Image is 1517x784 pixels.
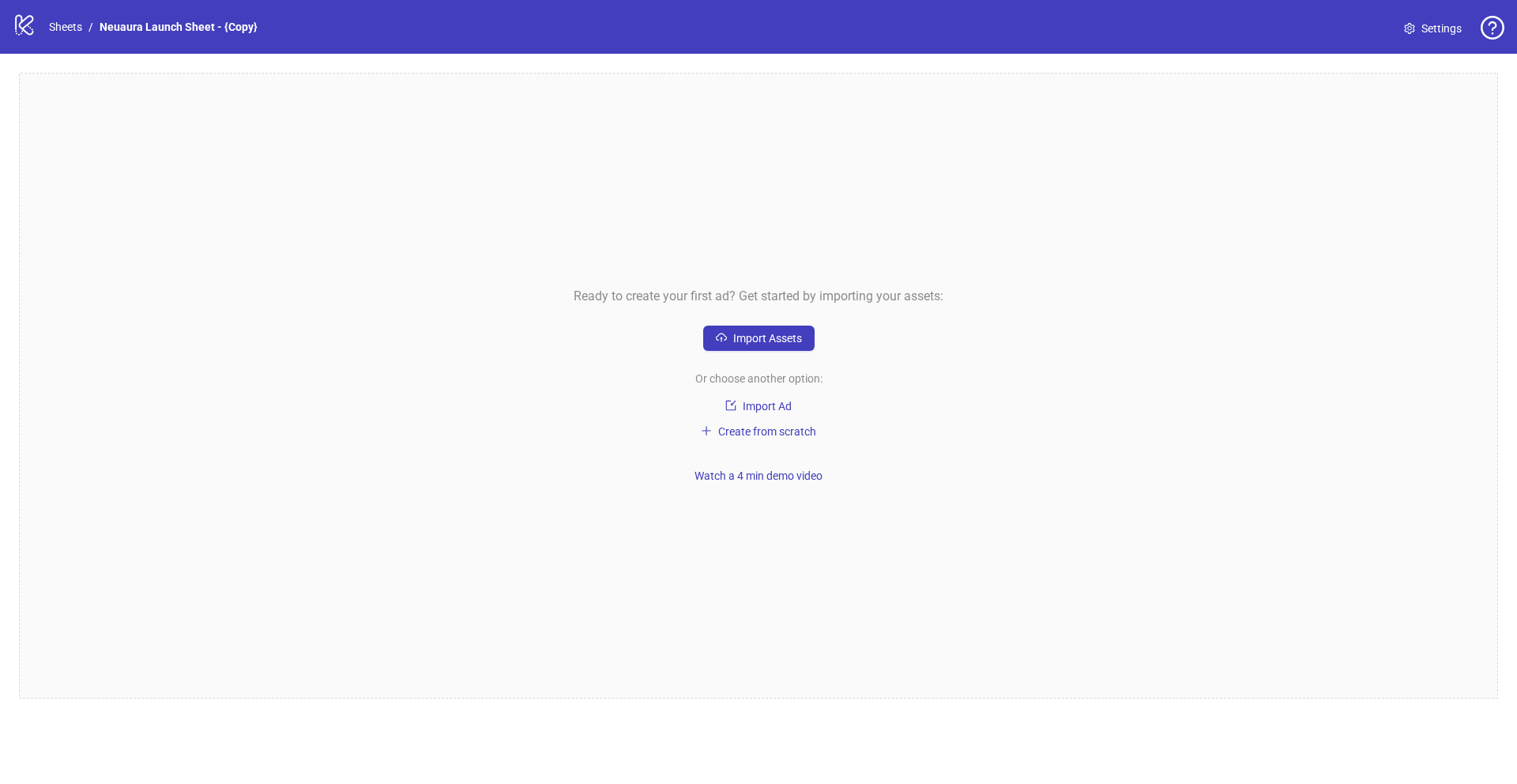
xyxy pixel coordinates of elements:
span: import [725,400,736,411]
span: Ready to create your first ad? Get started by importing your assets: [574,286,943,306]
span: Import Ad [743,400,792,413]
span: cloud-upload [716,332,727,343]
button: Import Assets [703,326,815,351]
button: Create from scratch [695,422,822,441]
span: plus [701,425,712,436]
li: / [88,18,93,36]
span: setting [1404,23,1415,34]
a: Sheets [46,18,85,36]
span: Settings [1421,20,1462,37]
span: Create from scratch [718,425,816,438]
a: Settings [1391,16,1474,41]
button: Import Ad [703,397,814,416]
a: Neuaura Launch Sheet - {Copy} [96,18,261,36]
span: Watch a 4 min demo video [695,469,822,482]
span: Import Assets [733,332,802,345]
span: question-circle [1481,16,1504,40]
button: Watch a 4 min demo video [688,466,829,485]
span: Or choose another option: [695,370,822,387]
